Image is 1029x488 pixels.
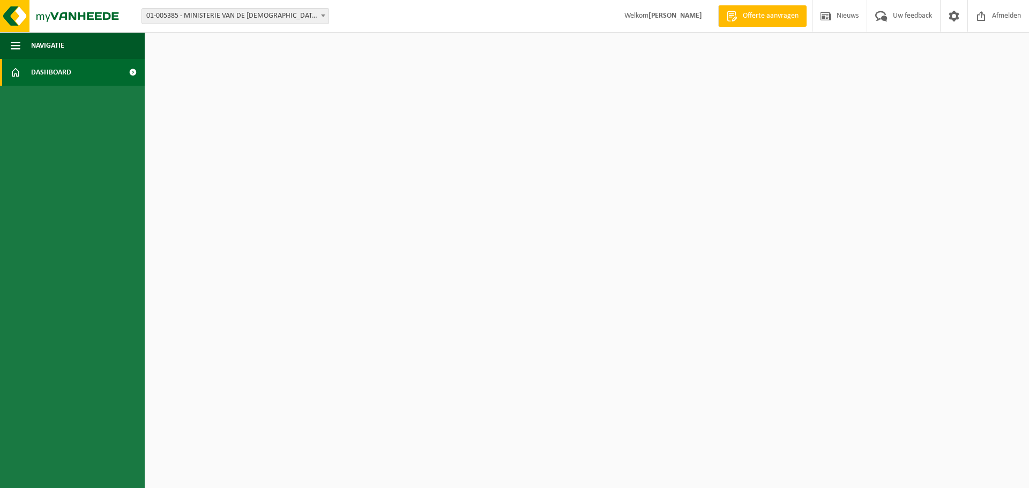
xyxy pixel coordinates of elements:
span: Offerte aanvragen [740,11,801,21]
span: Dashboard [31,59,71,86]
span: 01-005385 - MINISTERIE VAN DE VLAAMSE GEMEENSCHAP - SINT-MICHIELS [141,8,329,24]
span: 01-005385 - MINISTERIE VAN DE VLAAMSE GEMEENSCHAP - SINT-MICHIELS [142,9,329,24]
span: Navigatie [31,32,64,59]
a: Offerte aanvragen [718,5,807,27]
strong: [PERSON_NAME] [648,12,702,20]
